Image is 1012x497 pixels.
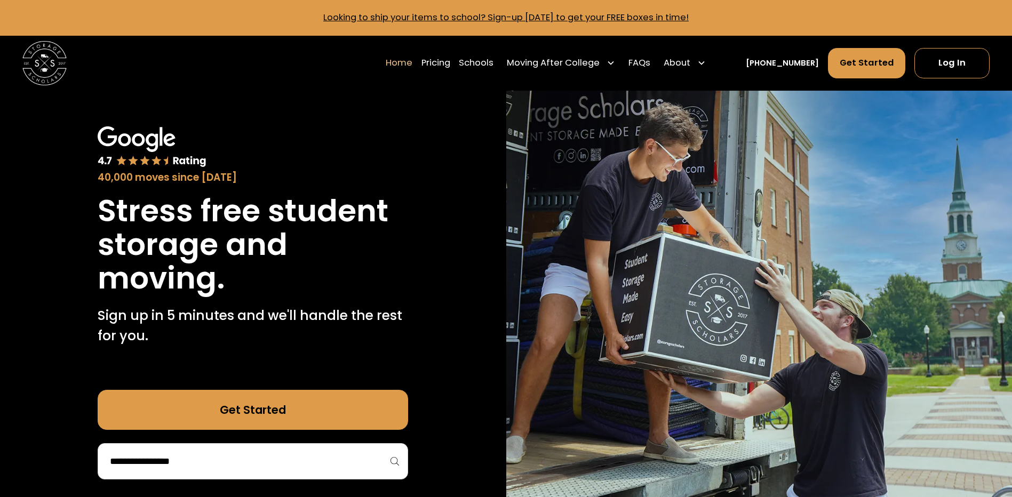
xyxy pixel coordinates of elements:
[914,48,990,78] a: Log In
[323,11,689,23] a: Looking to ship your items to school? Sign-up [DATE] to get your FREE boxes in time!
[98,194,408,295] h1: Stress free student storage and moving.
[98,126,206,168] img: Google 4.7 star rating
[22,41,67,85] a: home
[746,58,819,69] a: [PHONE_NUMBER]
[421,47,450,78] a: Pricing
[507,57,600,70] div: Moving After College
[98,170,408,185] div: 40,000 moves since [DATE]
[659,47,711,78] div: About
[386,47,412,78] a: Home
[828,48,906,78] a: Get Started
[22,41,67,85] img: Storage Scholars main logo
[628,47,650,78] a: FAQs
[503,47,620,78] div: Moving After College
[664,57,690,70] div: About
[98,390,408,430] a: Get Started
[459,47,493,78] a: Schools
[98,306,408,346] p: Sign up in 5 minutes and we'll handle the rest for you.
